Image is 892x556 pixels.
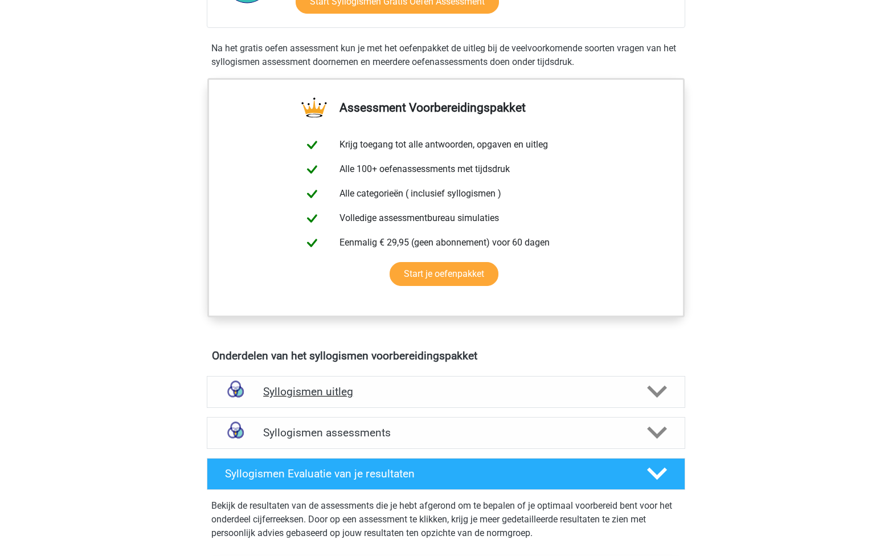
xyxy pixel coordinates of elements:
a: Syllogismen Evaluatie van je resultaten [202,458,690,490]
h4: Onderdelen van het syllogismen voorbereidingspakket [212,349,680,362]
img: syllogismen uitleg [221,377,250,406]
h4: Syllogismen Evaluatie van je resultaten [225,467,629,480]
a: uitleg Syllogismen uitleg [202,376,690,408]
img: syllogismen assessments [221,418,250,447]
a: assessments Syllogismen assessments [202,417,690,449]
a: Start je oefenpakket [390,262,498,286]
p: Bekijk de resultaten van de assessments die je hebt afgerond om te bepalen of je optimaal voorber... [211,499,681,540]
div: Na het gratis oefen assessment kun je met het oefenpakket de uitleg bij de veelvoorkomende soorte... [207,42,685,69]
h4: Syllogismen assessments [263,426,629,439]
h4: Syllogismen uitleg [263,385,629,398]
